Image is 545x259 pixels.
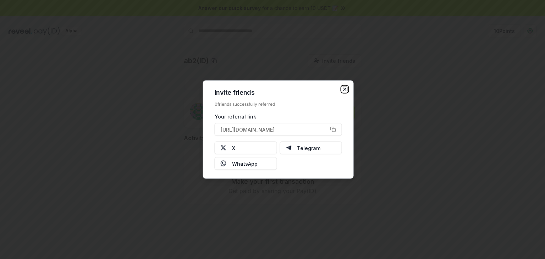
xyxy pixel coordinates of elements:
[221,145,226,151] img: X
[215,142,277,154] button: X
[280,142,342,154] button: Telegram
[215,157,277,170] button: WhatsApp
[286,145,291,151] img: Telegram
[221,126,275,133] span: [URL][DOMAIN_NAME]
[215,101,342,107] div: 0 friends successfully referred
[221,161,226,166] img: Whatsapp
[215,89,342,96] h2: Invite friends
[215,123,342,136] button: [URL][DOMAIN_NAME]
[215,113,342,120] div: Your referral link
